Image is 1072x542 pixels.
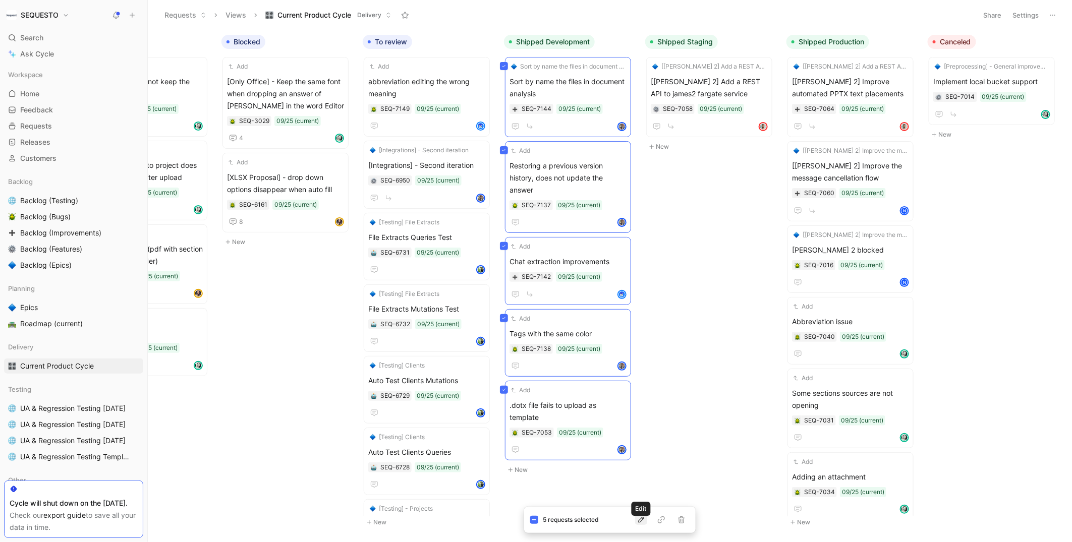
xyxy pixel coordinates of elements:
a: 🎛️Current Product Cycle [4,358,143,374]
img: 🎛️ [265,11,273,19]
a: 🔷Epics [4,300,143,315]
a: Feedback [4,102,143,117]
a: 🔷[Testing] File ExtractsFile Extracts Queries Test09/25 (current)avatar [364,213,490,280]
button: Blocked [221,35,265,49]
img: ⚙️ [8,245,16,253]
button: 🎛️ [6,360,18,372]
a: 🌐UA & Regression Testing Template [4,449,143,464]
button: Requests [160,8,211,23]
div: Planning [4,281,143,296]
button: 🌐 [6,402,18,414]
img: 🔷 [8,261,16,269]
div: Backlog [4,174,143,189]
span: Delivery [357,10,381,20]
a: Home [4,86,143,101]
div: Workspace [4,67,143,82]
img: 🎛️ [8,362,16,370]
img: 🌐 [8,437,16,445]
a: 🔷Sort by name the files in document analysisSort by name the files in document analysis09/25 (cur... [505,57,631,137]
img: 🌐 [8,453,16,461]
img: 🌐 [8,404,16,412]
div: BlockedNew [217,30,359,253]
a: Add.dotx file fails to upload as template09/25 (current)avatar [505,381,631,460]
a: Ask Cycle [4,46,143,62]
span: Shipped Staging [657,37,713,47]
a: 🔷[Testing] File ExtractsFile Extracts Mutations Test09/25 (current)avatar [364,284,490,352]
button: 🪲 [6,211,18,223]
img: ➕ [8,229,16,237]
button: New [928,129,1061,141]
a: 🔷[[PERSON_NAME] 2] Improve the message cancellation flow[PERSON_NAME] 2 blocked09/25 (current)N [787,225,914,293]
a: Add[Only Office] - Keep the same font when dropping an answer of [PERSON_NAME] in the word Editor... [222,57,349,149]
a: Customers [4,151,143,166]
a: 🛣️Roadmap (current) [4,316,143,331]
a: AddSome sections sources are not opening09/25 (current)avatar [787,369,914,448]
span: UA & Regression Testing [DATE] [20,419,126,430]
a: 🪲Backlog (Bugs) [4,209,143,224]
span: To review [375,37,407,47]
a: ⚙️Backlog (Features) [4,242,143,257]
a: 🔷[[PERSON_NAME] 2] Improve the message cancellation flow[[PERSON_NAME] 2] Improve the message can... [787,141,914,221]
span: Backlog (Testing) [20,196,78,206]
span: Planning [8,283,35,293]
button: Shipped Production [786,35,869,49]
span: Backlog (Epics) [20,260,72,270]
img: 🔷 [8,304,16,312]
div: CanceledNew [924,30,1065,146]
div: Delivery [4,339,143,354]
span: Feedback [20,105,53,115]
a: 🔷[Testing] ClientsAuto Test Clients Queries09/25 (current)avatar [364,428,490,495]
div: 5 requests selected [543,515,635,525]
span: Shipped Production [799,37,864,47]
a: AddTags with the same color09/25 (current)avatar [505,309,631,377]
button: New [645,141,778,153]
button: ➕ [6,227,18,239]
span: Customers [20,153,57,163]
div: Check our to save all your data in time. [10,509,138,533]
a: Add[XLSX Proposal] - drop down options disappear when auto fill09/25 (current)8avatar [222,153,349,232]
a: Addabbreviation editing the wrong meaning09/25 (current)avatar [364,57,490,137]
img: SEQUESTO [7,10,17,20]
div: Other [4,472,143,488]
div: Delivery🎛️Current Product Cycle [4,339,143,374]
span: Other [8,475,26,485]
span: Ask Cycle [20,48,54,60]
span: Workspace [8,70,43,80]
a: 🔷[Preprocessing] - General improvementsImplement local bucket support09/25 (current)avatar [929,57,1055,125]
button: Canceled [928,35,976,49]
a: Requests [4,118,143,134]
button: 🌐 [6,418,18,431]
a: export guide [43,511,86,519]
button: SEQUESTOSEQUESTO [4,8,72,22]
div: Shipped DevelopmentNew [500,30,641,481]
span: Canceled [940,37,971,47]
span: Backlog [8,176,33,187]
button: New [504,464,637,476]
a: 🌐UA & Regression Testing [DATE] [4,433,143,448]
a: 🔷[[PERSON_NAME] 2] Add a REST API to james2 fargate service[[PERSON_NAME] 2] Add a REST API to ja... [646,57,772,137]
button: 🌐 [6,195,18,207]
a: 🌐UA & Regression Testing [DATE] [4,401,143,416]
button: New [786,516,920,528]
span: UA & Regression Testing [DATE] [20,436,126,446]
div: Testing [4,382,143,397]
a: AddAdding an attachment09/25 (current)avatar [787,452,914,520]
a: ➕Backlog (Improvements) [4,225,143,240]
div: Shipped StagingNew [641,30,782,158]
button: Shipped Development [504,35,595,49]
span: Requests [20,121,52,131]
a: AddAbbreviation issue09/25 (current)avatar [787,297,914,365]
button: 🛣️ [6,318,18,330]
div: Planning🔷Epics🛣️Roadmap (current) [4,281,143,331]
span: Current Product Cycle [20,361,94,371]
span: Epics [20,303,38,313]
span: Shipped Development [516,37,590,47]
a: Releases [4,135,143,150]
a: 🔷[Testing] ClientsAuto Test Clients Mutations09/25 (current)avatar [364,356,490,424]
button: To review [363,35,412,49]
a: 🔷[[PERSON_NAME] 2] Add a REST API to james2 fargate service[[PERSON_NAME] 2] Improve automated PP... [787,57,914,137]
span: UA & Regression Testing Template [20,452,130,462]
button: 🌐 [6,435,18,447]
span: Delivery [8,342,33,352]
span: Testing [8,384,31,394]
